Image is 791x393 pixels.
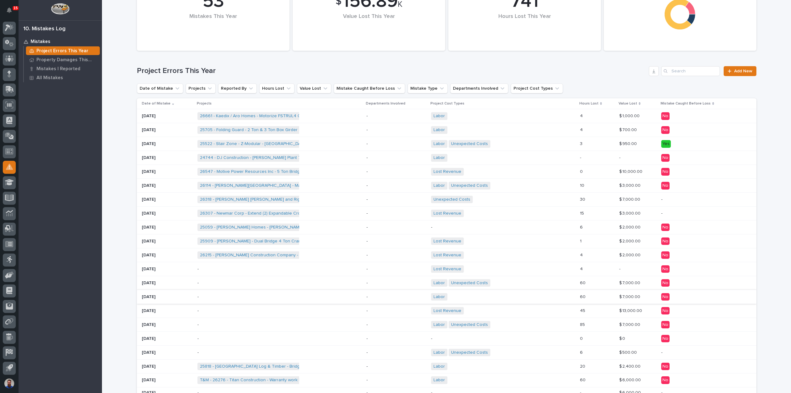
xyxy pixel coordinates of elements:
[142,322,193,327] p: [DATE]
[661,224,670,231] div: No
[24,46,102,55] a: Project Errors This Year
[434,308,461,314] a: Lost Revenue
[619,376,642,383] p: $ 6,000.00
[200,253,344,258] a: 26215 - [PERSON_NAME] Construction Company - FSTRM1 Crane System
[580,321,586,327] p: 85
[24,73,102,82] a: All Mistakes
[19,37,102,46] a: Mistakes
[200,183,338,188] a: 26114 - [PERSON_NAME][GEOGRAPHIC_DATA] - Maintenance Platform
[197,267,306,272] p: -
[579,100,599,107] p: Hours Lost
[366,378,426,383] p: -
[434,253,461,258] a: Lost Revenue
[661,363,670,370] div: No
[200,211,316,216] a: 26307 - Newmar Corp - Extend (2) Expandable Crosswalks
[619,126,638,133] p: $ 700.00
[137,83,183,93] button: Date of Mistake
[580,279,587,286] p: 60
[366,169,426,174] p: -
[142,197,193,202] p: [DATE]
[137,290,756,304] tr: [DATE]--Labor 6060 $ 7,000.00$ 7,000.00 No
[459,13,590,33] div: Hours Lost This Year
[142,141,193,147] p: [DATE]
[36,66,80,72] p: Mistakes I Reported
[137,331,756,345] tr: [DATE]---00 $ 0$ 0 No
[661,112,670,120] div: No
[619,100,637,107] p: Value Lost
[3,377,16,390] button: users-avatar
[142,308,193,314] p: [DATE]
[366,336,426,341] p: -
[186,83,216,93] button: Projects
[619,293,641,300] p: $ 7,000.00
[303,13,435,33] div: Value Lost This Year
[434,155,445,160] a: Labor
[200,141,351,147] a: 25522 - Stair Zone - Z-Modular - [GEOGRAPHIC_DATA] [GEOGRAPHIC_DATA]
[36,75,63,81] p: All Mistakes
[619,335,626,341] p: $ 0
[366,280,426,286] p: -
[137,248,756,262] tr: [DATE]26215 - [PERSON_NAME] Construction Company - FSTRM1 Crane System -Lost Revenue 44 $ 2,000.0...
[661,279,670,287] div: No
[366,239,426,244] p: -
[51,3,69,15] img: Workspace Logo
[142,267,193,272] p: [DATE]
[580,307,586,314] p: 45
[661,100,711,107] p: Mistake Caught Before Loss
[200,169,316,174] a: 26547 - Motive Power Resources Inc - 5 Ton Bridge Crane
[197,350,306,355] p: -
[366,225,426,230] p: -
[137,318,756,331] tr: [DATE]--Labor Unexpected Costs 8585 $ 7,000.00$ 7,000.00 No
[142,225,193,230] p: [DATE]
[366,364,426,369] p: -
[197,100,212,107] p: Projects
[619,251,642,258] p: $ 2,000.00
[451,280,488,286] a: Unexpected Costs
[431,225,539,230] p: -
[734,69,752,73] span: Add New
[451,322,488,327] a: Unexpected Costs
[580,154,582,160] p: -
[142,378,193,383] p: [DATE]
[366,350,426,355] p: -
[142,113,193,119] p: [DATE]
[142,211,193,216] p: [DATE]
[580,293,587,300] p: 60
[661,251,670,259] div: No
[3,4,16,17] button: Notifications
[661,211,746,216] p: -
[434,294,445,300] a: Labor
[619,265,622,272] p: -
[8,7,16,17] div: Notifications15
[580,251,584,258] p: 4
[451,350,488,355] a: Unexpected Costs
[142,169,193,174] p: [DATE]
[14,6,18,10] p: 15
[408,83,448,93] button: Mistake Type
[619,140,638,147] p: $ 950.00
[197,308,306,314] p: -
[137,262,756,276] tr: [DATE]--Lost Revenue 44 -- No
[334,83,405,93] button: Mistake Caught Before Loss
[661,350,746,355] p: -
[137,234,756,248] tr: [DATE]25909 - [PERSON_NAME] - Dual Bridge 4 Ton Crane System -Lost Revenue 11 $ 2,000.00$ 2,000.0...
[580,182,586,188] p: 10
[137,220,756,234] tr: [DATE]25059 - [PERSON_NAME] Homes - [PERSON_NAME] Plant Setup --66 $ 2,000.00$ 2,000.00 No
[724,66,756,76] a: Add New
[434,127,445,133] a: Labor
[434,267,461,272] a: Lost Revenue
[366,211,426,216] p: -
[661,197,746,202] p: -
[366,100,405,107] p: Departments Involved
[200,225,327,230] a: 25059 - [PERSON_NAME] Homes - [PERSON_NAME] Plant Setup
[580,210,585,216] p: 15
[580,196,586,202] p: 30
[580,224,584,230] p: 6
[137,207,756,220] tr: [DATE]26307 - Newmar Corp - Extend (2) Expandable Crosswalks -Lost Revenue 1515 $ 3,000.00$ 3,000...
[661,335,670,343] div: No
[142,280,193,286] p: [DATE]
[197,336,306,341] p: -
[147,13,279,33] div: Mistakes This Year
[36,48,88,54] p: Project Errors This Year
[434,280,445,286] a: Labor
